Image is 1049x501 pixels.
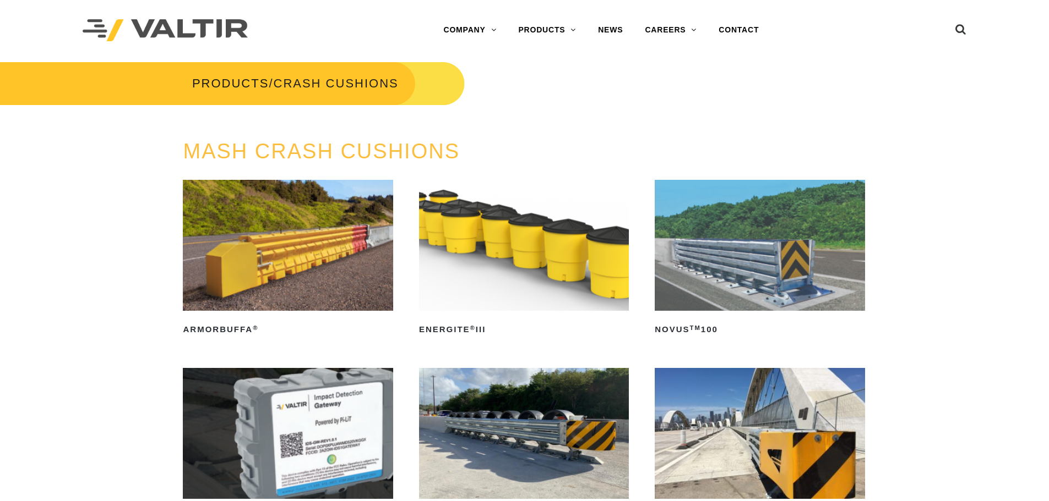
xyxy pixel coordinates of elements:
[655,321,865,338] h2: NOVUS 100
[183,321,393,338] h2: ArmorBuffa
[419,180,629,338] a: ENERGITE®III
[507,19,587,41] a: PRODUCTS
[587,19,634,41] a: NEWS
[83,19,248,42] img: Valtir
[183,180,393,338] a: ArmorBuffa®
[274,76,399,90] span: CRASH CUSHIONS
[690,324,701,331] sup: TM
[192,76,269,90] a: PRODUCTS
[432,19,507,41] a: COMPANY
[470,324,476,331] sup: ®
[634,19,708,41] a: CAREERS
[419,321,629,338] h2: ENERGITE III
[183,140,460,163] a: MASH CRASH CUSHIONS
[655,180,865,338] a: NOVUSTM100
[708,19,770,41] a: CONTACT
[253,324,258,331] sup: ®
